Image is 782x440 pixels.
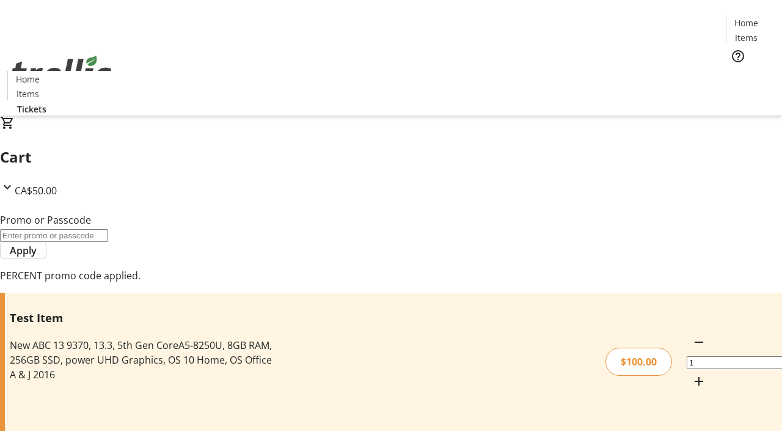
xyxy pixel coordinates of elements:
img: Orient E2E Organization pi57r93IVV's Logo [7,42,116,103]
a: Tickets [7,103,56,116]
a: Tickets [726,71,775,84]
span: Tickets [17,103,46,116]
span: Items [16,87,39,100]
span: Apply [10,243,37,258]
a: Home [726,16,766,29]
button: Decrement by one [687,330,711,354]
span: Items [735,31,758,44]
button: Help [726,44,750,68]
h3: Test Item [10,309,277,326]
span: CA$50.00 [15,184,57,197]
span: Tickets [736,71,765,84]
a: Home [8,73,47,86]
span: Home [16,73,40,86]
a: Items [726,31,766,44]
a: Items [8,87,47,100]
span: Home [734,16,758,29]
button: Increment by one [687,369,711,394]
div: $100.00 [605,348,672,376]
div: New ABC 13 9370, 13.3, 5th Gen CoreA5-8250U, 8GB RAM, 256GB SSD, power UHD Graphics, OS 10 Home, ... [10,338,277,382]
